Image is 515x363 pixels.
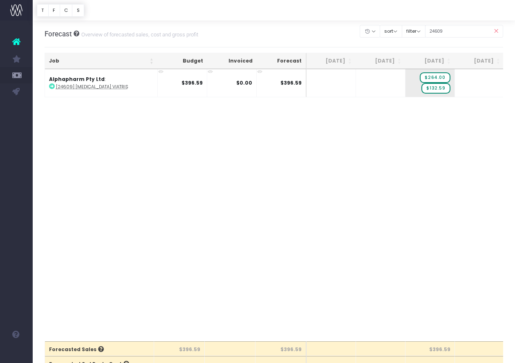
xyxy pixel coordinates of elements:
div: Vertical button group [37,4,84,17]
span: $396.59 [280,79,302,87]
button: T [37,4,49,17]
th: $396.59 [255,341,307,356]
strong: $396.59 [181,79,203,86]
th: Aug 25: activate to sort column ascending [405,53,455,69]
strong: Alphapharm Pty Ltd [49,76,105,83]
th: $396.59 [405,341,455,356]
img: images/default_profile_image.png [10,347,22,359]
th: Jun 25: activate to sort column ascending [307,53,356,69]
button: filter [402,25,425,38]
td: : [45,69,158,97]
strong: $0.00 [236,79,252,86]
small: Overview of forecasted sales, cost and gross profit [79,30,198,38]
span: wayahead Sales Forecast Item [421,83,450,94]
th: Invoiced [207,53,257,69]
th: $396.59 [154,341,205,356]
button: F [48,4,60,17]
button: sort [380,25,402,38]
span: Forecast [45,30,72,38]
th: Budget [158,53,207,69]
th: Forecast [257,53,307,69]
button: C [60,4,73,17]
span: Forecasted Sales [49,346,104,353]
th: Sep 25: activate to sort column ascending [455,53,504,69]
th: Jul 25: activate to sort column ascending [356,53,405,69]
input: Search... [425,25,504,38]
th: Job: activate to sort column ascending [45,53,158,69]
button: S [72,4,84,17]
span: wayahead Sales Forecast Item [420,72,450,83]
abbr: [24609] Trimethoprim Viatris [56,84,128,90]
